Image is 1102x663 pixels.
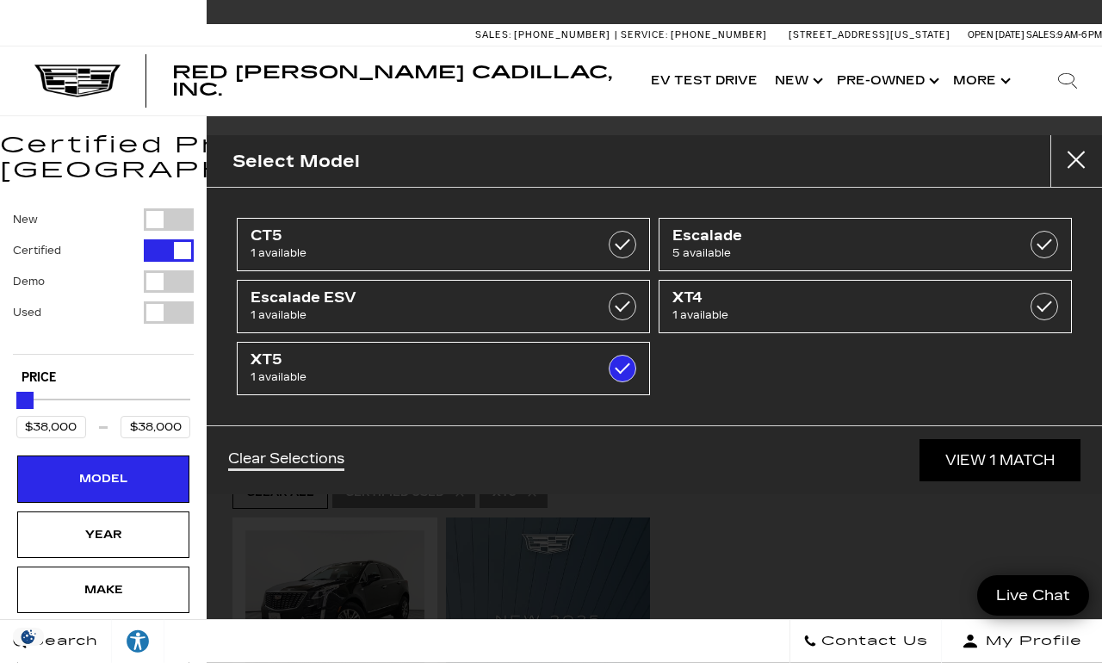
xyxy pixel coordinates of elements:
[16,386,190,438] div: Price
[34,65,121,97] img: Cadillac Dark Logo with Cadillac White Text
[13,304,41,321] label: Used
[672,289,1000,307] span: XT4
[1057,29,1102,40] span: 9 AM-6 PM
[237,342,650,395] a: XT51 available
[979,629,1082,654] span: My Profile
[112,620,164,663] a: Explore your accessibility options
[615,30,771,40] a: Service: [PHONE_NUMBER]
[251,245,579,262] span: 1 available
[172,62,612,100] span: Red [PERSON_NAME] Cadillac, Inc.
[671,29,767,40] span: [PHONE_NUMBER]
[514,29,610,40] span: [PHONE_NUMBER]
[17,455,189,502] div: ModelModel
[9,628,48,646] img: Opt-Out Icon
[475,30,615,40] a: Sales: [PHONE_NUMBER]
[16,392,34,409] div: Maximum Price
[789,29,950,40] a: [STREET_ADDRESS][US_STATE]
[987,586,1079,605] span: Live Chat
[27,629,98,654] span: Search
[672,227,1000,245] span: Escalade
[17,567,189,613] div: MakeMake
[172,64,625,98] a: Red [PERSON_NAME] Cadillac, Inc.
[1033,46,1102,115] div: Search
[919,439,1080,481] a: View 1 Match
[251,289,579,307] span: Escalade ESV
[968,29,1025,40] span: Open [DATE]
[817,629,928,654] span: Contact Us
[13,208,194,354] div: Filter by Vehicle Type
[672,307,1000,324] span: 1 available
[22,370,185,386] h5: Price
[16,416,86,438] input: Minimum
[659,280,1072,333] a: XT41 available
[121,416,190,438] input: Maximum
[621,29,668,40] span: Service:
[237,280,650,333] a: Escalade ESV1 available
[789,620,942,663] a: Contact Us
[60,469,146,488] div: Model
[251,369,579,386] span: 1 available
[475,29,511,40] span: Sales:
[228,450,344,471] a: Clear Selections
[251,351,579,369] span: XT5
[17,511,189,558] div: YearYear
[13,273,45,290] label: Demo
[977,575,1089,616] a: Live Chat
[251,227,579,245] span: CT5
[251,307,579,324] span: 1 available
[237,218,650,271] a: CT51 available
[60,525,146,544] div: Year
[112,629,164,654] div: Explore your accessibility options
[828,46,944,115] a: Pre-Owned
[672,245,1000,262] span: 5 available
[944,46,1016,115] button: More
[13,242,61,259] label: Certified
[766,46,828,115] a: New
[232,147,360,176] h2: Select Model
[942,620,1102,663] button: Open user profile menu
[659,218,1072,271] a: Escalade5 available
[13,211,38,228] label: New
[1050,135,1102,187] button: Close
[1026,29,1057,40] span: Sales:
[642,46,766,115] a: EV Test Drive
[60,580,146,599] div: Make
[9,628,48,646] section: Click to Open Cookie Consent Modal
